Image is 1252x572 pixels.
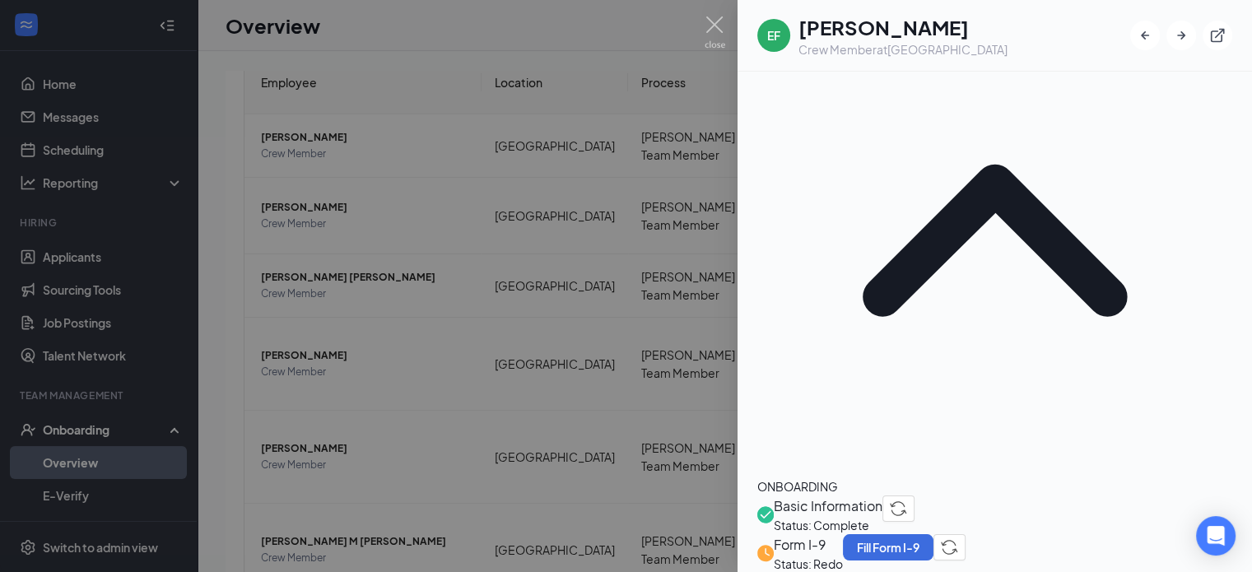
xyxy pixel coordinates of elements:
[1130,21,1160,50] button: ArrowLeftNew
[1196,516,1236,556] div: Open Intercom Messenger
[843,534,933,560] button: Fill Form I-9
[774,495,882,516] span: Basic Information
[757,2,1232,477] svg: ChevronUp
[1173,27,1189,44] svg: ArrowRight
[798,13,1008,41] h1: [PERSON_NAME]
[774,516,882,534] span: Status: Complete
[1203,21,1232,50] button: ExternalLink
[774,534,843,555] span: Form I-9
[1166,21,1196,50] button: ArrowRight
[798,41,1008,58] div: Crew Member at [GEOGRAPHIC_DATA]
[767,27,780,44] div: EF
[757,477,1232,495] div: ONBOARDING
[1209,27,1226,44] svg: ExternalLink
[1137,27,1153,44] svg: ArrowLeftNew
